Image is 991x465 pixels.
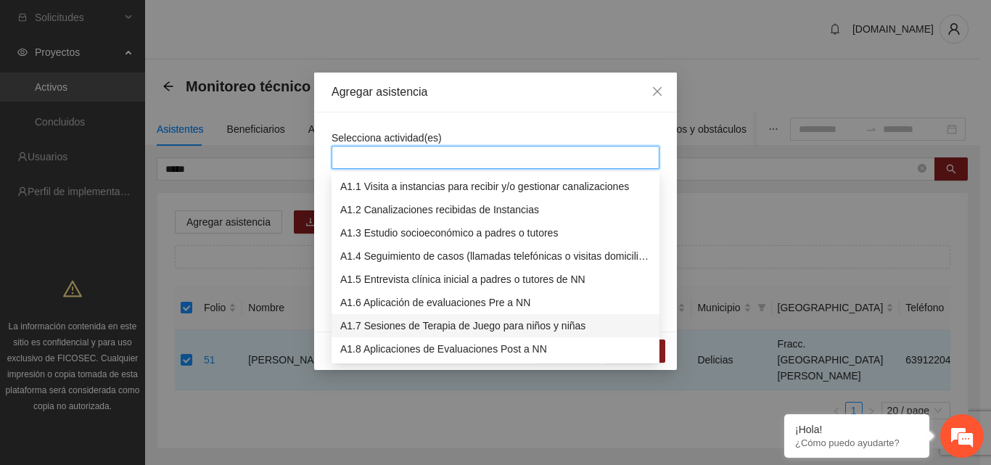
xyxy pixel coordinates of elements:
[332,244,659,268] div: A1.4 Seguimiento de casos (llamadas telefónicas o visitas domiciliarias)
[332,198,659,221] div: A1.2 Canalizaciones recibidas de Instancias
[651,86,663,97] span: close
[795,437,918,448] p: ¿Cómo puedo ayudarte?
[795,424,918,435] div: ¡Hola!
[340,341,651,357] div: A1.8 Aplicaciones de Evaluaciones Post a NN
[332,84,659,100] div: Agregar asistencia
[7,310,276,361] textarea: Escriba su mensaje y pulse “Intro”
[332,314,659,337] div: A1.7 Sesiones de Terapia de Juego para niños y niñas
[332,291,659,314] div: A1.6 Aplicación de evaluaciones Pre a NN
[332,132,442,144] span: Selecciona actividad(es)
[340,271,651,287] div: A1.5 Entrevista clínica inicial a padres o tutores de NN
[332,268,659,291] div: A1.5 Entrevista clínica inicial a padres o tutores de NN
[340,178,651,194] div: A1.1 Visita a instancias para recibir y/o gestionar canalizaciones
[340,225,651,241] div: A1.3 Estudio socioeconómico a padres o tutores
[340,318,651,334] div: A1.7 Sesiones de Terapia de Juego para niños y niñas
[332,337,659,361] div: A1.8 Aplicaciones de Evaluaciones Post a NN
[340,295,651,310] div: A1.6 Aplicación de evaluaciones Pre a NN
[332,175,659,198] div: A1.1 Visita a instancias para recibir y/o gestionar canalizaciones
[340,248,651,264] div: A1.4 Seguimiento de casos (llamadas telefónicas o visitas domiciliarias)
[75,74,244,93] div: Chatee con nosotros ahora
[638,73,677,112] button: Close
[84,151,200,297] span: Estamos en línea.
[340,202,651,218] div: A1.2 Canalizaciones recibidas de Instancias
[332,221,659,244] div: A1.3 Estudio socioeconómico a padres o tutores
[238,7,273,42] div: Minimizar ventana de chat en vivo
